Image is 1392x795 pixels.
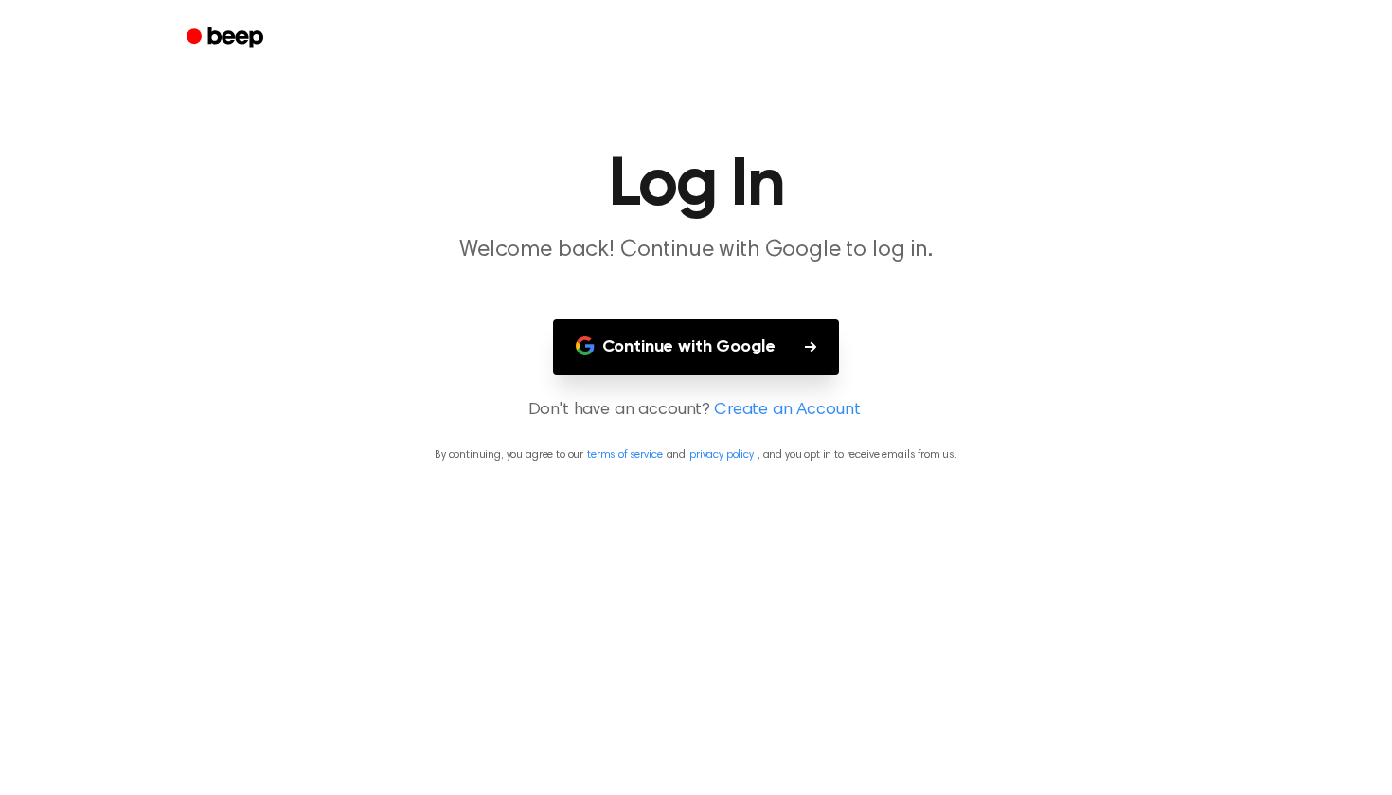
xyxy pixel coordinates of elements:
[23,446,1369,463] p: By continuing, you agree to our and , and you opt in to receive emails from us.
[553,319,840,375] button: Continue with Google
[332,235,1060,266] p: Welcome back! Continue with Google to log in.
[587,449,662,461] a: terms of service
[173,20,280,57] a: Beep
[23,398,1369,424] p: Don't have an account?
[689,449,754,461] a: privacy policy
[211,152,1181,220] h1: Log In
[714,398,860,424] a: Create an Account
